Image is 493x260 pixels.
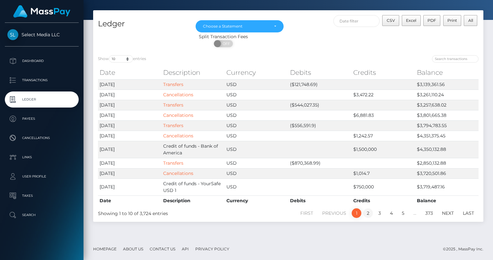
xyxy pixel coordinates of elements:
a: User Profile [5,169,79,185]
td: [DATE] [98,178,162,195]
div: Showing 1 to 10 of 3,724 entries [98,208,251,217]
td: $750,000 [352,178,415,195]
td: [DATE] [98,141,162,158]
span: Excel [406,18,416,23]
a: Search [5,207,79,223]
a: Last [459,208,478,218]
a: Taxes [5,188,79,204]
a: 3 [375,208,384,218]
a: Transfers [163,123,183,128]
th: Debits [288,66,352,79]
td: USD [225,158,288,168]
p: Search [7,210,76,220]
a: Homepage [91,244,119,254]
span: Select Media LLC [5,32,79,38]
a: Transfers [163,82,183,87]
label: Show entries [98,55,146,63]
button: CSV [382,15,399,26]
th: Currency [225,66,288,79]
td: Credit of funds - Bank of America [162,141,225,158]
th: Credits [352,66,415,79]
td: ($121,748.69) [288,79,352,90]
p: Taxes [7,191,76,201]
div: © 2025 , MassPay Inc. [443,246,488,253]
td: USD [225,178,288,195]
td: $3,261,110.24 [415,90,479,100]
select: Showentries [109,55,133,63]
td: $4,350,132.88 [415,141,479,158]
td: USD [225,168,288,178]
a: Contact Us [147,244,178,254]
a: Cancellations [163,133,193,139]
th: Description [162,66,225,79]
p: Dashboard [7,56,76,66]
td: $3,801,665.38 [415,110,479,120]
span: All [468,18,473,23]
td: USD [225,100,288,110]
th: Credits [352,195,415,206]
td: $1,014.7 [352,168,415,178]
a: 5 [398,208,408,218]
td: $3,719,487.16 [415,178,479,195]
td: $3,720,501.86 [415,168,479,178]
th: Balance [415,66,479,79]
span: PDF [427,18,436,23]
td: [DATE] [98,168,162,178]
a: 2 [363,208,373,218]
td: $6,881.83 [352,110,415,120]
a: Transfers [163,160,183,166]
a: Cancellations [163,112,193,118]
th: Debits [288,195,352,206]
th: Description [162,195,225,206]
span: OFF [217,40,233,47]
td: $3,472.22 [352,90,415,100]
td: $3,139,361.56 [415,79,479,90]
th: Date [98,66,162,79]
img: Select Media LLC [7,29,18,40]
th: Date [98,195,162,206]
td: [DATE] [98,79,162,90]
a: Cancellations [163,92,193,98]
input: Search transactions [432,55,479,63]
a: Dashboard [5,53,79,69]
td: $1,242.57 [352,131,415,141]
p: Cancellations [7,133,76,143]
td: $4,351,375.45 [415,131,479,141]
a: Ledger [5,91,79,108]
button: Excel [402,15,421,26]
td: USD [225,110,288,120]
td: [DATE] [98,110,162,120]
p: Payees [7,114,76,124]
td: [DATE] [98,90,162,100]
a: API [179,244,191,254]
a: 4 [386,208,396,218]
td: USD [225,90,288,100]
td: USD [225,141,288,158]
td: USD [225,120,288,131]
td: [DATE] [98,120,162,131]
button: PDF [423,15,441,26]
td: ($870,368.99) [288,158,352,168]
td: [DATE] [98,100,162,110]
div: Choose a Statement [203,24,269,29]
span: CSV [387,18,395,23]
a: 373 [422,208,436,218]
p: Transactions [7,75,76,85]
td: [DATE] [98,131,162,141]
img: MassPay Logo [13,5,70,18]
th: Balance [415,195,479,206]
a: Cancellations [163,170,193,176]
td: [DATE] [98,158,162,168]
td: $3,257,638.02 [415,100,479,110]
td: $3,794,783.55 [415,120,479,131]
td: ($556,591.9) [288,120,352,131]
a: Transfers [163,102,183,108]
td: Credit of funds - YourSafe USD 1 [162,178,225,195]
a: Links [5,149,79,165]
button: All [464,15,477,26]
td: ($544,027.35) [288,100,352,110]
th: Currency [225,195,288,206]
input: Date filter [333,15,380,27]
a: 1 [352,208,361,218]
td: USD [225,131,288,141]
